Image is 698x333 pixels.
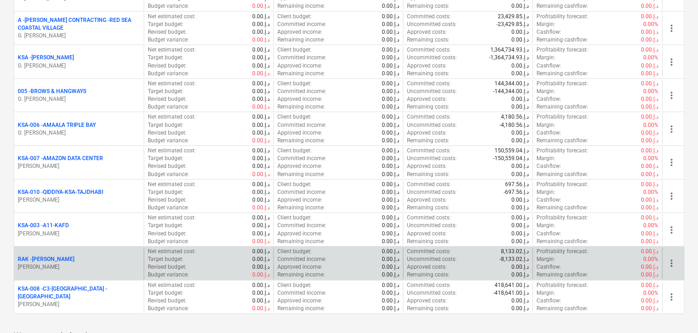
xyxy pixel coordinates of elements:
[537,80,588,88] p: Profitability forecast :
[641,248,658,255] p: 0.00د.إ.‏
[511,28,529,36] p: 0.00د.إ.‏
[537,147,588,155] p: Profitability forecast :
[641,70,658,78] p: 0.00د.إ.‏
[511,196,529,204] p: 0.00د.إ.‏
[493,155,529,162] p: -150,559.04د.إ.‏
[511,214,529,222] p: 0.00د.إ.‏
[382,181,399,188] p: 0.00د.إ.‏
[407,222,457,229] p: Uncommitted costs :
[537,70,588,78] p: Remaining cashflow :
[382,137,399,145] p: 0.00د.إ.‏
[537,28,561,36] p: Cashflow :
[252,171,270,178] p: 0.00د.إ.‏
[382,46,399,54] p: 0.00د.إ.‏
[537,121,555,129] p: Margin :
[18,32,140,40] p: G. [PERSON_NAME]
[537,46,588,54] p: Profitability forecast :
[641,162,658,170] p: 0.00د.إ.‏
[407,204,449,212] p: Remaining costs :
[537,54,555,62] p: Margin :
[382,103,399,111] p: 0.00د.إ.‏
[18,54,74,62] p: KSA - [PERSON_NAME]
[537,263,561,271] p: Cashflow :
[382,36,399,44] p: 0.00د.إ.‏
[252,46,270,54] p: 0.00د.إ.‏
[277,255,326,263] p: Committed income :
[277,46,312,54] p: Client budget :
[537,36,588,44] p: Remaining cashflow :
[252,248,270,255] p: 0.00د.إ.‏
[382,248,399,255] p: 0.00د.إ.‏
[382,271,399,279] p: 0.00د.إ.‏
[18,54,140,69] div: KSA -[PERSON_NAME]G. [PERSON_NAME]
[148,129,187,137] p: Revised budget :
[407,88,457,95] p: Uncommitted costs :
[511,222,529,229] p: 0.00د.إ.‏
[148,263,187,271] p: Revised budget :
[18,285,140,301] p: KSA-008 - C3-[GEOGRAPHIC_DATA] -[GEOGRAPHIC_DATA]
[148,113,196,121] p: Net estimated cost :
[537,171,588,178] p: Remaining cashflow :
[641,271,658,279] p: 0.00د.إ.‏
[641,62,658,70] p: 0.00د.إ.‏
[18,121,140,137] div: KSA-006 -AMAALA TRIPLE BAYG. [PERSON_NAME]
[277,62,322,70] p: Approved income :
[252,113,270,121] p: 0.00د.إ.‏
[382,113,399,121] p: 0.00د.إ.‏
[511,70,529,78] p: 0.00د.إ.‏
[537,162,561,170] p: Cashflow :
[252,95,270,103] p: 0.00د.إ.‏
[148,255,183,263] p: Target budget :
[252,88,270,95] p: 0.00د.إ.‏
[666,224,677,235] span: more_vert
[641,238,658,245] p: 0.00د.إ.‏
[407,13,451,21] p: Committed costs :
[407,46,451,54] p: Committed costs :
[148,248,196,255] p: Net estimated cost :
[252,181,270,188] p: 0.00د.إ.‏
[666,157,677,168] span: more_vert
[148,62,187,70] p: Revised budget :
[148,147,196,155] p: Net estimated cost :
[18,62,140,70] p: G. [PERSON_NAME]
[666,90,677,101] span: more_vert
[407,54,457,62] p: Uncommitted costs :
[148,88,183,95] p: Target budget :
[277,28,322,36] p: Approved income :
[252,70,270,78] p: 0.00د.إ.‏
[537,238,588,245] p: Remaining cashflow :
[511,62,529,70] p: 0.00د.إ.‏
[407,2,449,10] p: Remaining costs :
[407,137,449,145] p: Remaining costs :
[382,230,399,238] p: 0.00د.إ.‏
[148,188,183,196] p: Target budget :
[537,137,588,145] p: Remaining cashflow :
[407,147,451,155] p: Committed costs :
[537,2,588,10] p: Remaining cashflow :
[500,255,529,263] p: -8,133.02د.إ.‏
[641,204,658,212] p: 0.00د.إ.‏
[407,121,457,129] p: Uncommitted costs :
[382,214,399,222] p: 0.00د.إ.‏
[18,88,140,103] div: 005 -BROWS & HANGWAYSG. [PERSON_NAME]
[495,80,529,88] p: 144,344.00د.إ.‏
[252,196,270,204] p: 0.00د.إ.‏
[18,263,140,271] p: [PERSON_NAME]
[148,196,187,204] p: Revised budget :
[277,162,322,170] p: Approved income :
[511,2,529,10] p: 0.00د.إ.‏
[18,88,86,95] p: 005 - BROWS & HANGWAYS
[148,137,189,145] p: Budget variance :
[641,36,658,44] p: 0.00د.إ.‏
[511,162,529,170] p: 0.00د.إ.‏
[148,181,196,188] p: Net estimated cost :
[382,80,399,88] p: 0.00د.إ.‏
[643,155,658,162] p: 0.00%
[407,230,447,238] p: Approved costs :
[537,129,561,137] p: Cashflow :
[537,95,561,103] p: Cashflow :
[148,80,196,88] p: Net estimated cost :
[537,214,588,222] p: Profitability forecast :
[148,54,183,62] p: Target budget :
[277,263,322,271] p: Approved income :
